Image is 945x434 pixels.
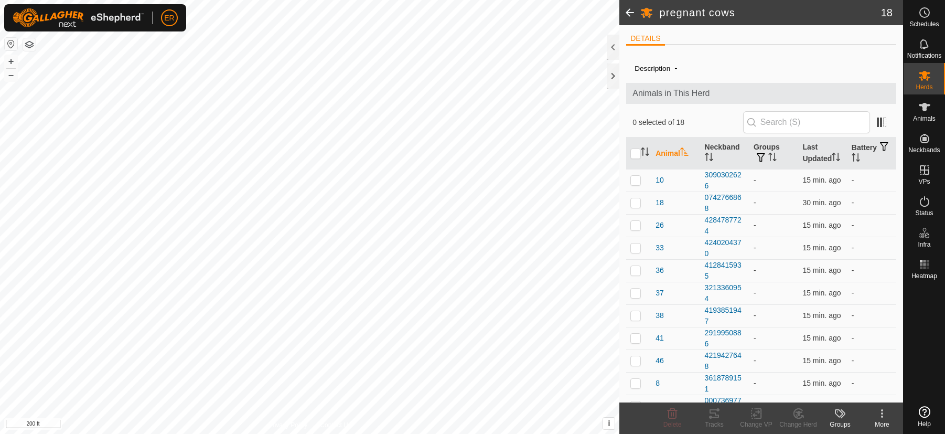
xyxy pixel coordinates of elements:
[656,333,664,344] span: 41
[656,378,660,389] span: 8
[705,305,745,327] div: 4193851947
[847,214,896,237] td: -
[705,170,745,192] div: 3090302626
[847,282,896,304] td: -
[847,137,896,170] th: Battery
[659,6,880,19] h2: pregnant cows
[705,154,713,163] p-sorticon: Activate to sort
[847,192,896,214] td: -
[656,175,664,186] span: 10
[918,178,930,185] span: VPs
[632,87,890,100] span: Animals in This Herd
[802,198,841,207] span: Aug 16, 2025, 7:50 PM
[847,395,896,417] td: -
[749,395,798,417] td: -
[269,420,308,430] a: Privacy Policy
[656,242,664,253] span: 33
[802,379,841,387] span: Aug 16, 2025, 8:05 PM
[656,265,664,276] span: 36
[915,210,933,216] span: Status
[802,356,841,365] span: Aug 16, 2025, 8:05 PM
[5,55,17,68] button: +
[705,260,745,282] div: 4128415935
[663,421,682,428] span: Delete
[656,220,664,231] span: 26
[749,282,798,304] td: -
[705,282,745,304] div: 3213360954
[908,147,940,153] span: Neckbands
[749,137,798,170] th: Groups
[907,52,941,59] span: Notifications
[5,69,17,81] button: –
[705,215,745,237] div: 4284787724
[847,372,896,395] td: -
[693,420,735,429] div: Tracks
[743,111,870,133] input: Search (S)
[819,420,861,429] div: Groups
[656,310,664,321] span: 38
[911,273,937,279] span: Heatmap
[777,420,819,429] div: Change Herd
[904,402,945,431] a: Help
[798,137,847,170] th: Last Updated
[847,350,896,372] td: -
[23,38,36,51] button: Map Layers
[913,115,936,122] span: Animals
[656,400,669,411] span: B51
[641,149,649,157] p-sorticon: Activate to sort
[768,154,777,163] p-sorticon: Activate to sort
[847,327,896,350] td: -
[847,237,896,259] td: -
[705,373,745,395] div: 3618789151
[701,137,749,170] th: Neckband
[603,418,615,429] button: i
[749,237,798,259] td: -
[847,259,896,282] td: -
[656,355,664,366] span: 46
[656,288,664,299] span: 37
[749,192,798,214] td: -
[802,244,841,252] span: Aug 16, 2025, 8:05 PM
[802,311,841,320] span: Aug 16, 2025, 8:05 PM
[802,266,841,274] span: Aug 16, 2025, 8:05 PM
[916,84,932,90] span: Herds
[847,304,896,327] td: -
[705,237,745,259] div: 4240204370
[832,154,840,163] p-sorticon: Activate to sort
[909,21,939,27] span: Schedules
[651,137,700,170] th: Animal
[802,401,841,410] span: Aug 16, 2025, 8:05 PM
[632,117,743,128] span: 0 selected of 18
[918,421,931,427] span: Help
[861,420,903,429] div: More
[705,395,745,417] div: 0007369776
[626,33,664,46] li: DETAILS
[802,289,841,297] span: Aug 16, 2025, 8:05 PM
[749,259,798,282] td: -
[670,59,681,77] span: -
[735,420,777,429] div: Change VP
[802,221,841,229] span: Aug 16, 2025, 8:05 PM
[749,327,798,350] td: -
[749,214,798,237] td: -
[13,8,144,27] img: Gallagher Logo
[918,241,930,248] span: Infra
[881,5,893,20] span: 18
[705,192,745,214] div: 0742766868
[749,169,798,192] td: -
[847,169,896,192] td: -
[635,65,670,72] label: Description
[749,350,798,372] td: -
[749,372,798,395] td: -
[680,149,689,157] p-sorticon: Activate to sort
[320,420,351,430] a: Contact Us
[656,197,664,208] span: 18
[802,334,841,342] span: Aug 16, 2025, 8:05 PM
[705,327,745,350] div: 2919950886
[608,419,610,428] span: i
[164,13,174,24] span: ER
[705,350,745,372] div: 4219427648
[802,176,841,184] span: Aug 16, 2025, 8:05 PM
[852,155,860,163] p-sorticon: Activate to sort
[5,38,17,50] button: Reset Map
